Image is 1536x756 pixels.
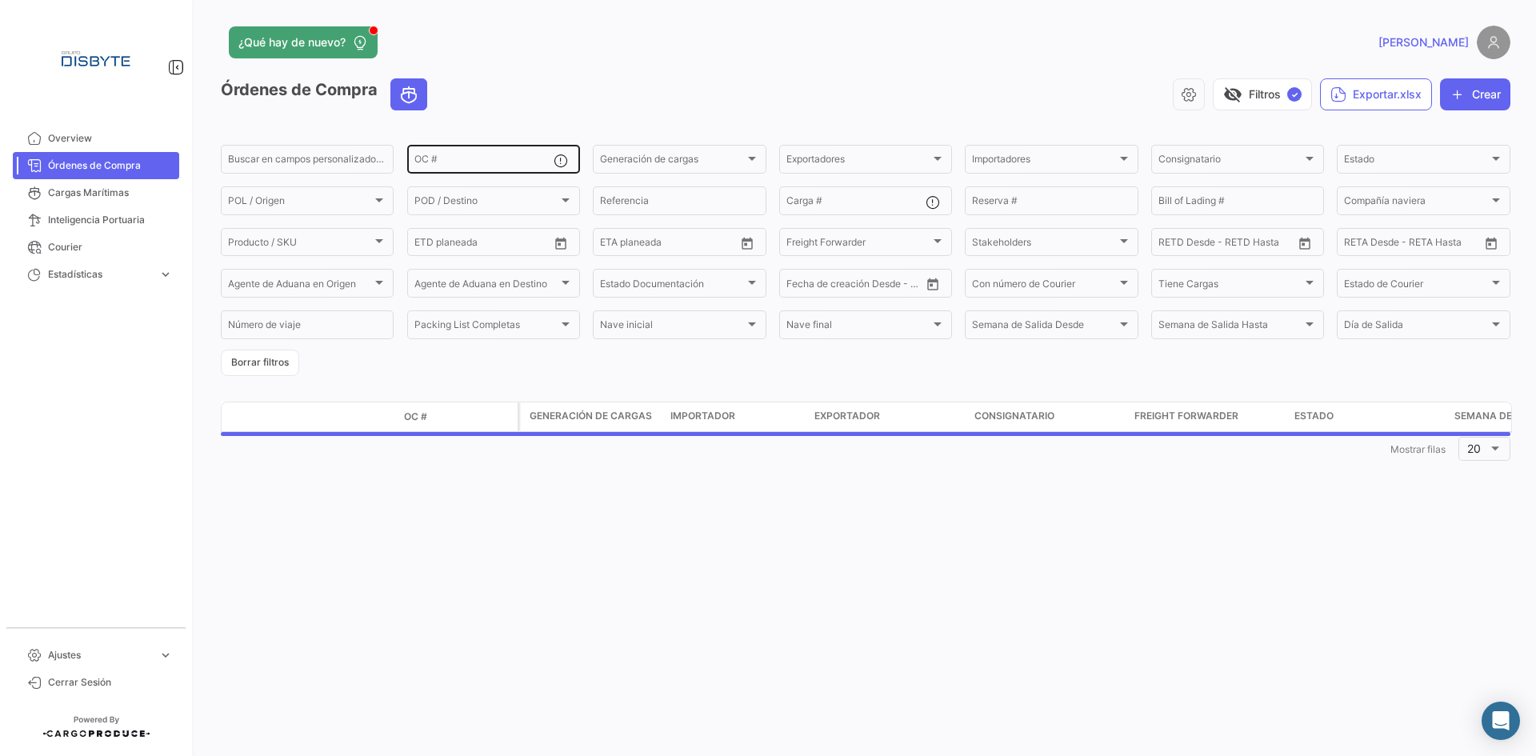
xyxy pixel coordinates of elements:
span: Estadísticas [48,267,152,282]
datatable-header-cell: Modo de Transporte [254,410,294,423]
span: Tiene Cargas [1158,280,1302,291]
datatable-header-cell: Consignatario [968,402,1128,431]
span: Packing List Completas [414,322,558,333]
input: Hasta [454,239,518,250]
span: POD / Destino [414,198,558,209]
datatable-header-cell: Estado Doc. [294,410,398,423]
input: Hasta [640,239,704,250]
datatable-header-cell: OC # [398,403,518,430]
span: Freight Forwarder [1134,409,1238,423]
input: Desde [1344,239,1373,250]
span: Órdenes de Compra [48,158,173,173]
a: Inteligencia Portuaria [13,206,179,234]
span: Compañía naviera [1344,198,1488,209]
button: Crear [1440,78,1510,110]
span: OC # [404,410,427,424]
span: ¿Qué hay de nuevo? [238,34,346,50]
div: Abrir Intercom Messenger [1482,702,1520,740]
span: Día de Salida [1344,322,1488,333]
button: Open calendar [1293,231,1317,255]
span: Exportadores [786,156,930,167]
button: visibility_offFiltros✓ [1213,78,1312,110]
span: Estado de Courier [1344,280,1488,291]
span: Con número de Courier [972,280,1116,291]
span: Importador [670,409,735,423]
span: visibility_off [1223,85,1242,104]
button: Ocean [391,79,426,110]
span: POL / Origen [228,198,372,209]
span: Nave final [786,322,930,333]
span: Producto / SKU [228,239,372,250]
span: Estado [1344,156,1488,167]
span: Agente de Aduana en Origen [228,280,372,291]
input: Hasta [1198,239,1262,250]
button: Open calendar [549,231,573,255]
span: Estado Documentación [600,280,744,291]
input: Desde [600,239,629,250]
a: Cargas Marítimas [13,179,179,206]
span: Importadores [972,156,1116,167]
span: Cargas Marítimas [48,186,173,200]
span: Generación de cargas [600,156,744,167]
button: Borrar filtros [221,350,299,376]
span: expand_more [158,648,173,662]
datatable-header-cell: Importador [664,402,808,431]
a: Courier [13,234,179,261]
span: ✓ [1287,87,1302,102]
button: Open calendar [921,272,945,296]
datatable-header-cell: Generación de cargas [520,402,664,431]
span: Courier [48,240,173,254]
span: Exportador [814,409,880,423]
span: Generación de cargas [530,409,652,423]
span: Mostrar filas [1390,443,1446,455]
datatable-header-cell: Estado [1288,402,1448,431]
span: Agente de Aduana en Destino [414,280,558,291]
span: [PERSON_NAME] [1378,34,1469,50]
button: Open calendar [735,231,759,255]
span: Cerrar Sesión [48,675,173,690]
input: Desde [414,239,443,250]
span: 20 [1467,442,1481,455]
input: Hasta [826,280,890,291]
input: Hasta [1384,239,1448,250]
a: Overview [13,125,179,152]
a: Órdenes de Compra [13,152,179,179]
input: Desde [1158,239,1187,250]
span: Overview [48,131,173,146]
span: Inteligencia Portuaria [48,213,173,227]
span: Estado [1294,409,1334,423]
span: Semana de Salida Hasta [1158,322,1302,333]
h3: Órdenes de Compra [221,78,432,110]
img: placeholder-user.png [1477,26,1510,59]
span: Nave inicial [600,322,744,333]
span: Consignatario [1158,156,1302,167]
datatable-header-cell: Freight Forwarder [1128,402,1288,431]
button: ¿Qué hay de nuevo? [229,26,378,58]
img: Logo+disbyte.jpeg [56,19,136,99]
span: expand_more [158,267,173,282]
span: Stakeholders [972,239,1116,250]
button: Open calendar [1479,231,1503,255]
span: Ajustes [48,648,152,662]
span: Semana de Salida Desde [972,322,1116,333]
button: Exportar.xlsx [1320,78,1432,110]
span: Consignatario [974,409,1054,423]
datatable-header-cell: Exportador [808,402,968,431]
span: Freight Forwarder [786,239,930,250]
input: Desde [786,280,815,291]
